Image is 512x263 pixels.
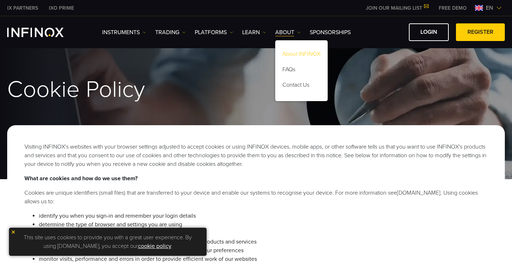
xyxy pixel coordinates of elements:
p: This site uses cookies to provide you with a great user experience. By using [DOMAIN_NAME], you a... [13,231,203,252]
li: allow site owners and third-party advertisers to adjust content to your preferences [39,246,488,255]
span: en [483,4,496,12]
a: INFINOX [43,4,79,12]
li: identify you when you sign-in and remember your login details [39,212,488,220]
a: INFINOX Logo [7,28,80,37]
a: FAQs [275,63,328,78]
a: LOGIN [409,23,449,41]
a: PLATFORMS [195,28,233,37]
a: INFINOX [2,4,43,12]
a: REGISTER [456,23,505,41]
a: cookie policy [138,242,171,250]
a: TRADING [155,28,186,37]
a: INFINOX MENU [433,4,472,12]
a: [DOMAIN_NAME] [397,189,440,196]
a: Learn [242,28,266,37]
a: About INFINOX [275,47,328,63]
a: SPONSORSHIPS [310,28,351,37]
a: JOIN OUR MAILING LIST [360,5,433,11]
li: conduct research and diagnostics to improve INFINOX's content, products and services [39,237,488,246]
h1: Cookie Policy [7,77,505,102]
a: Contact Us [275,78,328,94]
li: prevent fraudulent activity and enhance security [39,229,488,237]
a: ABOUT [275,28,301,37]
p: What are cookies and how do we use them? [24,174,488,183]
li: Cookies are unique identifiers (small files) that are transferred to your device and enable our s... [24,189,488,206]
li: determine the type of browser and settings you are using [39,220,488,229]
a: Instruments [102,28,146,37]
p: Visiting INFINOX's websites with your browser settings adjusted to accept cookies or using INFINO... [24,142,488,168]
img: yellow close icon [11,230,16,235]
